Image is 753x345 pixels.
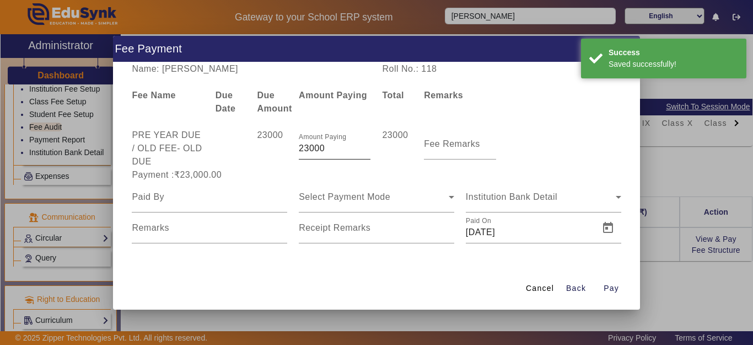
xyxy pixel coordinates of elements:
[216,91,236,113] b: Due Date
[299,142,370,155] input: Amount Paying
[604,283,619,294] span: Pay
[299,226,454,239] input: Receipt Remarks
[132,91,176,100] b: Fee Name
[132,223,169,232] mat-label: Remarks
[257,130,283,140] span: 23000
[299,223,370,232] mat-label: Receipt Remarks
[376,129,418,168] div: 23000
[126,62,376,76] div: Name: [PERSON_NAME]
[132,190,287,204] input: Paid By
[466,192,557,201] span: Institution Bank Detail
[594,279,629,299] button: Pay
[257,91,292,113] b: Due Amount
[609,59,738,70] div: Saved successfully!
[299,133,346,140] mat-label: Amount Paying
[126,168,293,182] div: Payment :₹23,000.00
[132,226,287,239] input: Remarks
[299,192,390,201] span: Select Payment Mode
[113,36,640,62] h1: Fee Payment
[609,47,738,59] div: Success
[566,283,586,294] span: Back
[382,91,404,100] b: Total
[466,217,491,224] mat-label: Paid On
[526,283,554,294] span: Cancel
[424,139,480,148] mat-label: Fee Remarks
[595,215,621,241] button: Open calendar
[376,62,502,76] div: Roll No.: 118
[424,91,463,100] b: Remarks
[466,226,593,239] input: Paid On
[521,279,558,299] button: Cancel
[126,129,209,168] div: PRE YEAR DUE / OLD FEE - OLD DUE
[299,91,367,100] b: Amount Paying
[558,279,594,299] button: Back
